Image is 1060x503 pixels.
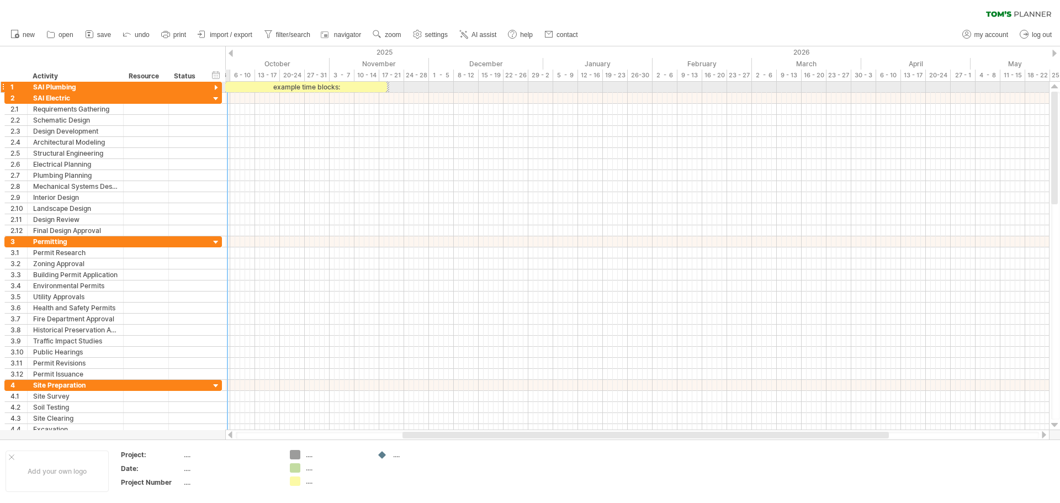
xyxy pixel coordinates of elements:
div: 20-24 [280,70,305,81]
div: Design Review [33,214,118,225]
div: 2.6 [10,159,27,170]
div: 2 - 6 [653,70,677,81]
div: Electrical Planning [33,159,118,170]
div: 3.11 [10,358,27,368]
a: open [44,28,77,42]
span: filter/search [276,31,310,39]
div: .... [184,478,277,487]
div: 13 - 17 [901,70,926,81]
div: .... [306,476,366,486]
a: log out [1017,28,1055,42]
div: Design Development [33,126,118,136]
div: 2.2 [10,115,27,125]
div: Permit Issuance [33,369,118,379]
div: 10 - 14 [354,70,379,81]
span: zoom [385,31,401,39]
a: save [82,28,114,42]
span: print [173,31,186,39]
div: 26-30 [628,70,653,81]
div: 16 - 20 [802,70,826,81]
div: 4 [10,380,27,390]
div: Mechanical Systems Design [33,181,118,192]
a: print [158,28,189,42]
div: Health and Safety Permits [33,303,118,313]
div: 24 - 28 [404,70,429,81]
div: 8 - 12 [454,70,479,81]
div: 12 - 16 [578,70,603,81]
div: 3 - 7 [330,70,354,81]
div: Schematic Design [33,115,118,125]
span: AI assist [471,31,496,39]
div: 18 - 22 [1025,70,1050,81]
div: 4.3 [10,413,27,423]
div: .... [393,450,453,459]
div: Resource [129,71,162,82]
div: 2.10 [10,203,27,214]
div: 3.5 [10,292,27,302]
div: 30 - 3 [851,70,876,81]
div: 3.4 [10,280,27,291]
div: Soil Testing [33,402,118,412]
a: help [505,28,536,42]
div: 2.12 [10,225,27,236]
div: .... [184,464,277,473]
div: 29 - 2 [528,70,553,81]
div: Landscape Design [33,203,118,214]
div: 16 - 20 [702,70,727,81]
div: March 2026 [752,58,861,70]
div: Environmental Permits [33,280,118,291]
div: .... [306,450,366,459]
div: 5 - 9 [553,70,578,81]
div: Permit Research [33,247,118,258]
div: 19 - 23 [603,70,628,81]
div: 2.5 [10,148,27,158]
div: 17 - 21 [379,70,404,81]
span: new [23,31,35,39]
a: AI assist [457,28,500,42]
a: settings [410,28,451,42]
div: .... [306,463,366,473]
a: contact [542,28,581,42]
div: SAI Plumbing [33,82,118,92]
div: February 2026 [653,58,752,70]
div: 1 [10,82,27,92]
div: Final Design Approval [33,225,118,236]
div: Fire Department Approval [33,314,118,324]
div: 27 - 31 [305,70,330,81]
div: Permitting [33,236,118,247]
div: December 2025 [429,58,543,70]
div: 2.7 [10,170,27,181]
div: 2.11 [10,214,27,225]
div: Building Permit Application [33,269,118,280]
span: settings [425,31,448,39]
div: Site Preparation [33,380,118,390]
div: Excavation [33,424,118,435]
div: Requirements Gathering [33,104,118,114]
div: Project Number [121,478,182,487]
a: new [8,28,38,42]
div: Permit Revisions [33,358,118,368]
div: Date: [121,464,182,473]
div: 3.9 [10,336,27,346]
a: import / export [195,28,256,42]
span: save [97,31,111,39]
span: undo [135,31,150,39]
div: 4.1 [10,391,27,401]
div: 4 - 8 [976,70,1000,81]
div: 3.10 [10,347,27,357]
a: navigator [319,28,364,42]
div: 2.3 [10,126,27,136]
div: Activity [33,71,117,82]
div: Interior Design [33,192,118,203]
div: 3.2 [10,258,27,269]
div: 3.8 [10,325,27,335]
div: SAI Electric [33,93,118,103]
div: 3 [10,236,27,247]
div: example time blocks: [225,82,387,92]
div: 3.1 [10,247,27,258]
div: 6 - 10 [230,70,255,81]
div: 3.7 [10,314,27,324]
div: October 2025 [215,58,330,70]
div: 2 [10,93,27,103]
div: 1 - 5 [429,70,454,81]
